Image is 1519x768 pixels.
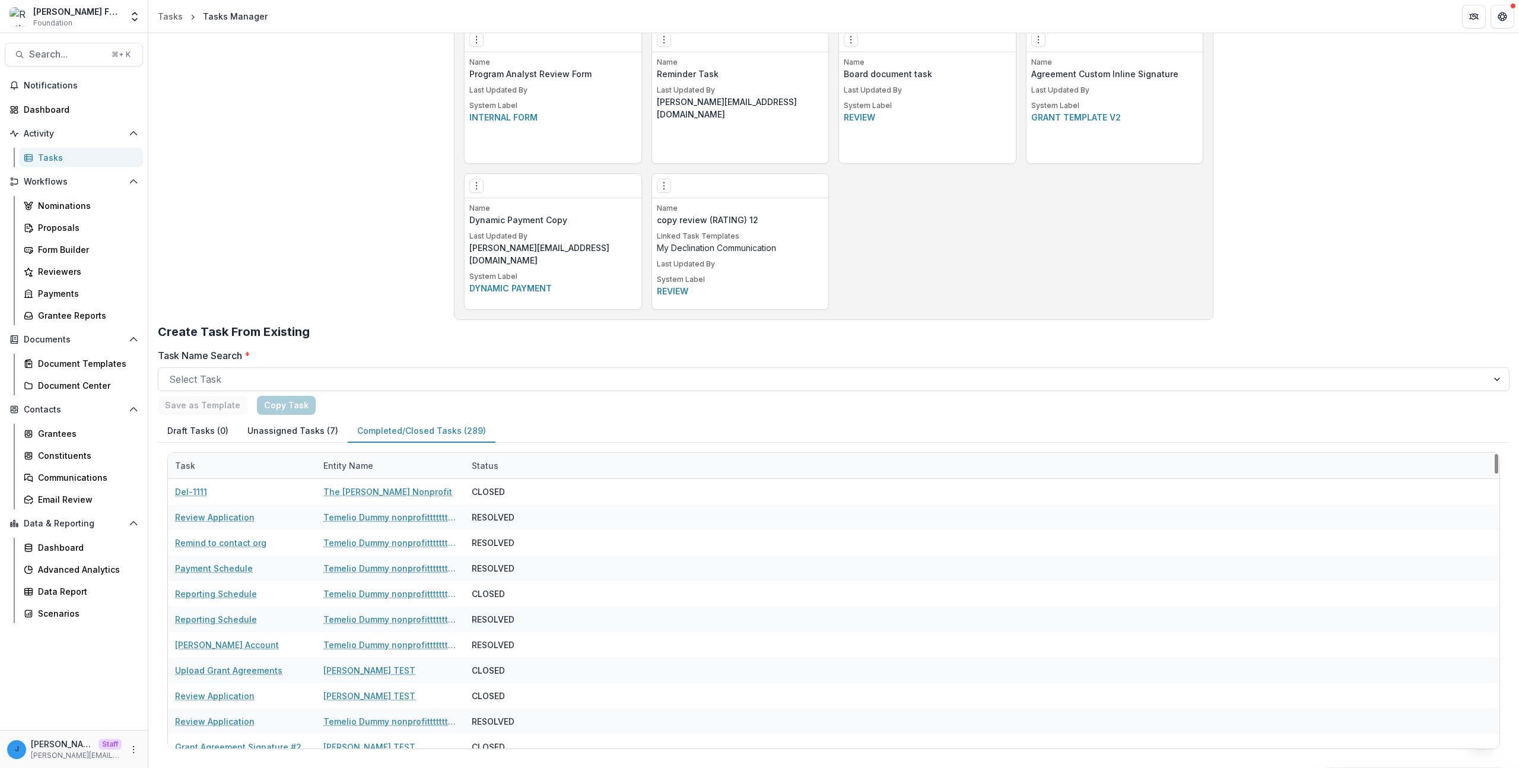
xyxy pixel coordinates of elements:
button: Completed/Closed Tasks (289) [348,420,495,443]
div: Status [465,459,506,472]
nav: breadcrumb [153,8,272,25]
button: Search... [5,43,143,66]
a: Email Review [19,490,143,509]
a: Document Templates [19,354,143,373]
a: [PERSON_NAME] TEST [323,690,415,702]
p: Name [657,57,824,68]
a: Form Builder [19,240,143,259]
p: Name [1031,57,1199,68]
div: Task [168,453,316,478]
a: Tasks [153,8,188,25]
p: Last Updated By [1031,85,1199,96]
p: Last Updated By [469,231,637,242]
div: Document Templates [38,357,134,370]
p: Program Analyst Review Form [469,68,637,80]
span: Contacts [24,405,124,415]
div: Communications [38,471,134,484]
h2: Create Task From Existing [158,325,1510,348]
div: jonah@trytemelio.com [15,745,19,753]
button: Draft Tasks (0) [158,420,238,443]
div: Form Builder [38,243,134,256]
a: Tasks [19,148,143,167]
p: Last Updated By [469,85,637,96]
a: Temelio Dummy nonprofittttttttt a4 sda16s5d [323,715,457,728]
div: Tasks [38,151,134,164]
div: Entity Name [316,453,465,478]
a: Grant Agreement Signature #2 [175,741,301,753]
a: Upload Grant Agreements [175,664,282,677]
button: Open Activity [5,124,143,143]
p: Review [844,111,1011,123]
div: Dashboard [38,541,134,554]
span: Foundation [33,18,72,28]
a: Reporting Schedule [175,588,257,600]
div: Grantee Reports [38,309,134,322]
a: Remind to contact org [175,537,266,549]
p: [PERSON_NAME][EMAIL_ADDRESS][DOMAIN_NAME] [657,96,824,120]
div: CLOSED [465,479,613,504]
div: Email Review [38,493,134,506]
a: Nominations [19,196,143,215]
a: Temelio Dummy nonprofittttttttt a4 sda16s5d [323,511,457,523]
a: [PERSON_NAME] TEST [323,664,415,677]
p: Last Updated By [657,259,824,269]
a: [PERSON_NAME] TEST [323,741,415,753]
div: RESOLVED [465,709,613,734]
p: Reminder Task [657,68,824,80]
p: System Label [1031,100,1199,111]
div: Nominations [38,199,134,212]
a: Document Center [19,376,143,395]
a: Grantees [19,424,143,443]
img: Ruthwick Foundation [9,7,28,26]
div: [PERSON_NAME] Foundation [33,5,122,18]
div: Tasks Manager [203,10,268,23]
a: Grantee Reports [19,306,143,325]
div: Status [465,453,613,478]
p: Name [657,203,824,214]
div: CLOSED [465,734,613,760]
button: More [126,742,141,757]
span: Data & Reporting [24,519,124,529]
span: Notifications [24,81,138,91]
a: Review Application [175,511,255,523]
p: Linked Task Templates [657,231,824,242]
a: Payment Schedule [175,562,253,575]
div: Tasks [158,10,183,23]
a: Constituents [19,446,143,465]
a: Temelio Dummy nonprofittttttttt a4 sda16s5d [323,613,457,626]
button: Get Help [1491,5,1514,28]
div: Scenarios [38,607,134,620]
p: Dynamic payment [469,282,637,294]
div: Advanced Analytics [38,563,134,576]
div: RESOLVED [465,530,613,556]
p: Dynamic Payment Copy [469,214,637,226]
p: Board document task [844,68,1011,80]
button: Open Contacts [5,400,143,419]
a: Data Report [19,582,143,601]
span: Search... [29,49,104,60]
div: Document Center [38,379,134,392]
a: Dashboard [5,100,143,119]
p: Last Updated By [844,85,1011,96]
p: System Label [469,271,637,282]
a: Reporting Schedule [175,613,257,626]
div: Entity Name [316,459,380,472]
a: Temelio Dummy nonprofittttttttt a4 sda16s5d [323,588,457,600]
a: Advanced Analytics [19,560,143,579]
div: Proposals [38,221,134,234]
button: Options [657,33,671,47]
a: Review Application [175,715,255,728]
button: Open Documents [5,330,143,349]
p: Staff [98,739,122,750]
a: Review Application [175,690,255,702]
a: Temelio Dummy nonprofittttttttt a4 sda16s5d [323,537,457,549]
div: CLOSED [465,683,613,709]
a: Temelio Dummy nonprofittttttttt a4 sda16s5d [323,639,457,651]
div: Dashboard [24,103,134,116]
div: RESOLVED [465,504,613,530]
div: Reviewers [38,265,134,278]
button: Options [469,179,484,193]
